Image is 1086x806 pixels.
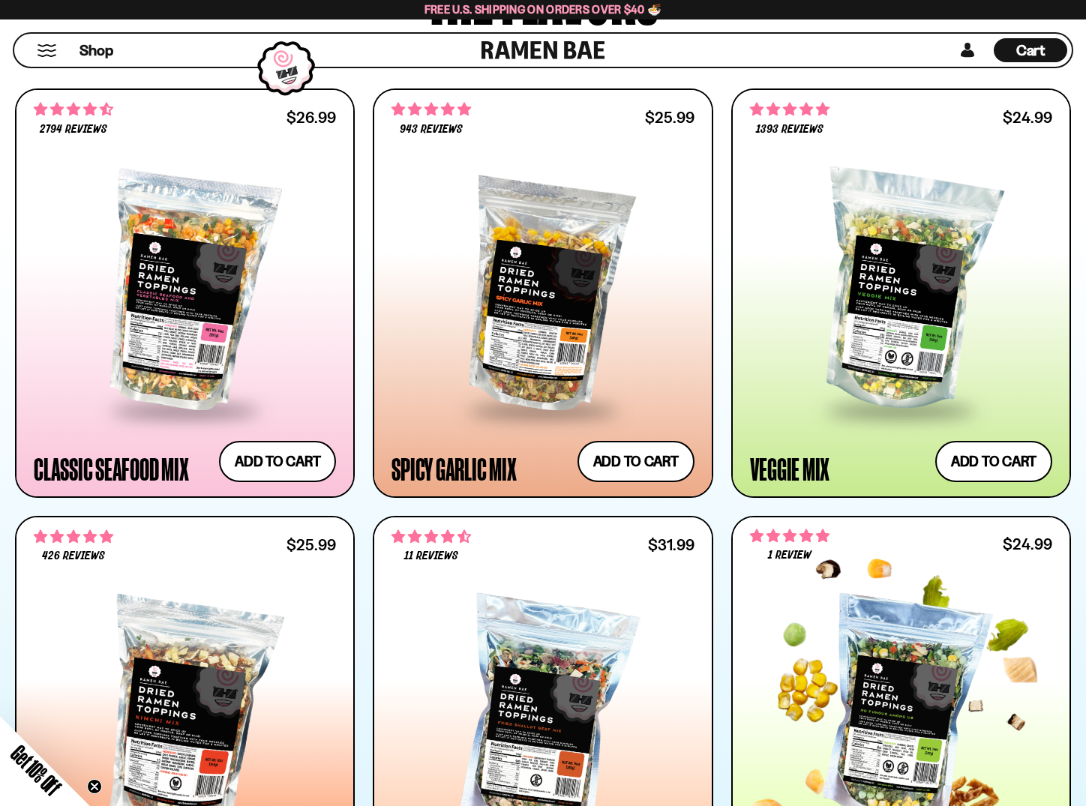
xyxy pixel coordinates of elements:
[87,779,102,794] button: Close teaser
[1003,110,1052,124] div: $24.99
[79,38,113,62] a: Shop
[768,550,811,562] span: 1 review
[42,550,105,562] span: 426 reviews
[373,88,712,498] a: 4.75 stars 943 reviews $25.99 Spicy Garlic Mix Add to cart
[15,88,355,498] a: 4.68 stars 2794 reviews $26.99 Classic Seafood Mix Add to cart
[577,441,694,482] button: Add to cart
[404,550,458,562] span: 11 reviews
[37,44,57,57] button: Mobile Menu Trigger
[34,455,188,482] div: Classic Seafood Mix
[994,34,1067,67] div: Cart
[40,124,107,136] span: 2794 reviews
[1016,41,1045,59] span: Cart
[400,124,463,136] span: 943 reviews
[34,527,113,547] span: 4.76 stars
[219,441,336,482] button: Add to cart
[79,40,113,61] span: Shop
[424,2,662,16] span: Free U.S. Shipping on Orders over $40 🍜
[750,455,830,482] div: Veggie Mix
[756,124,823,136] span: 1393 reviews
[286,110,336,124] div: $26.99
[286,538,336,552] div: $25.99
[34,100,113,119] span: 4.68 stars
[731,88,1071,498] a: 4.76 stars 1393 reviews $24.99 Veggie Mix Add to cart
[935,441,1052,482] button: Add to cart
[648,538,694,552] div: $31.99
[391,100,471,119] span: 4.75 stars
[750,526,829,546] span: 5.00 stars
[645,110,694,124] div: $25.99
[750,100,829,119] span: 4.76 stars
[391,527,471,547] span: 4.64 stars
[1003,537,1052,551] div: $24.99
[7,741,65,799] span: Get 10% Off
[391,455,516,482] div: Spicy Garlic Mix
